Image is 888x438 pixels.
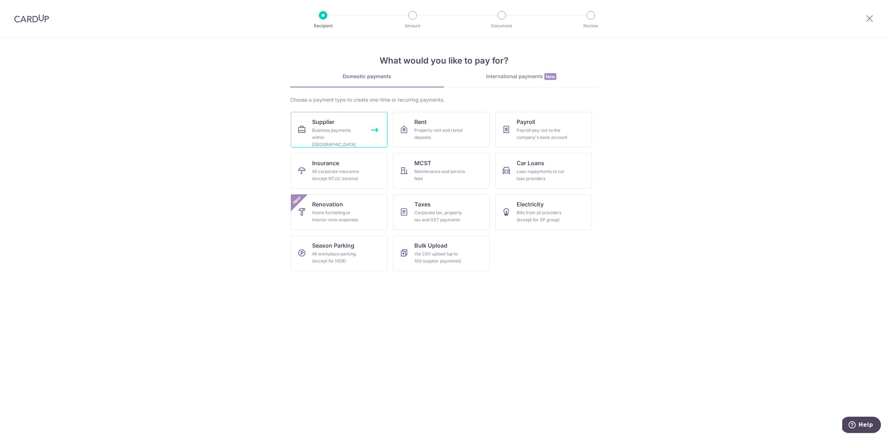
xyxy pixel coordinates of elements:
[495,153,592,189] a: Car LoansLoan repayments to car loan providers
[16,5,31,11] span: Help
[565,22,617,29] p: Review
[517,118,535,126] span: Payroll
[312,118,334,126] span: Supplier
[414,209,465,223] div: Corporate tax, property tax and GST payments
[290,54,598,67] h4: What would you like to pay for?
[414,159,431,167] span: MCST
[291,153,387,189] a: InsuranceAll corporate insurance (except NTUC Income)
[393,153,490,189] a: MCSTMaintenance and service fees
[386,22,439,29] p: Amount
[842,417,881,434] iframe: Opens a widget where you can find more information
[495,112,592,147] a: PayrollPayroll pay-out to the company's bank account
[495,194,592,230] a: ElectricityBills from all providers (except for SP group)
[414,168,465,182] div: Maintenance and service fees
[517,159,544,167] span: Car Loans
[290,96,598,103] div: Choose a payment type to create one-time or recurring payments.
[544,73,556,80] span: New
[291,194,387,230] a: RenovationHome furnishing or interior reno-expensesNew
[393,194,490,230] a: TaxesCorporate tax, property tax and GST payments
[444,73,598,80] div: International payments
[290,73,444,80] div: Domestic payments
[414,250,465,265] div: Via CSV upload (up to 100 supplier payments)
[414,118,427,126] span: Rent
[312,127,363,148] div: Business payments within [GEOGRAPHIC_DATA]
[312,159,339,167] span: Insurance
[475,22,528,29] p: Document
[312,200,343,209] span: Renovation
[517,168,568,182] div: Loan repayments to car loan providers
[291,112,387,147] a: SupplierBusiness payments within [GEOGRAPHIC_DATA]
[517,209,568,223] div: Bills from all providers (except for SP group)
[291,194,303,206] span: New
[291,236,387,271] a: Season ParkingAll workplace parking (except for HDB)
[414,127,465,141] div: Property rent and rental deposits
[517,127,568,141] div: Payroll pay-out to the company's bank account
[312,209,363,223] div: Home furnishing or interior reno-expenses
[414,241,447,250] span: Bulk Upload
[297,22,349,29] p: Recipient
[414,200,431,209] span: Taxes
[517,200,544,209] span: Electricity
[393,236,490,271] a: Bulk UploadVia CSV upload (up to 100 supplier payments)
[312,168,363,182] div: All corporate insurance (except NTUC Income)
[393,112,490,147] a: RentProperty rent and rental deposits
[14,14,49,23] img: CardUp
[312,250,363,265] div: All workplace parking (except for HDB)
[312,241,354,250] span: Season Parking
